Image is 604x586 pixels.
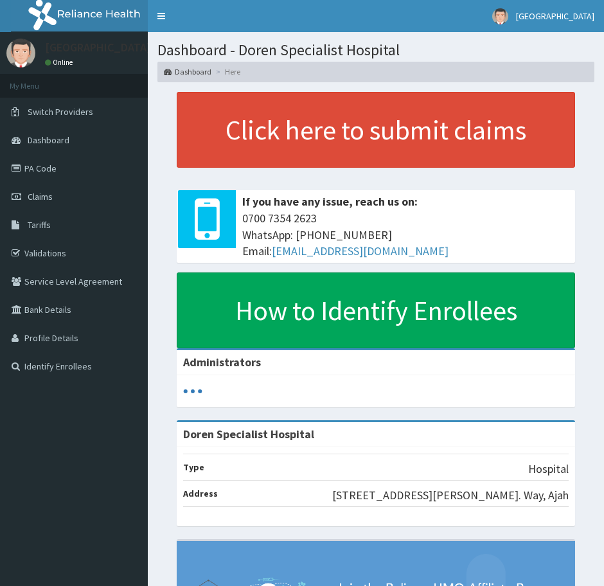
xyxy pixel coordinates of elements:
[28,134,69,146] span: Dashboard
[6,39,35,67] img: User Image
[213,66,240,77] li: Here
[183,461,204,473] b: Type
[164,66,211,77] a: Dashboard
[177,92,575,168] a: Click here to submit claims
[242,210,569,260] span: 0700 7354 2623 WhatsApp: [PHONE_NUMBER] Email:
[183,355,261,369] b: Administrators
[28,191,53,202] span: Claims
[492,8,508,24] img: User Image
[516,10,594,22] span: [GEOGRAPHIC_DATA]
[28,219,51,231] span: Tariffs
[272,244,449,258] a: [EMAIL_ADDRESS][DOMAIN_NAME]
[157,42,594,58] h1: Dashboard - Doren Specialist Hospital
[242,194,418,209] b: If you have any issue, reach us on:
[183,488,218,499] b: Address
[45,58,76,67] a: Online
[45,42,151,53] p: [GEOGRAPHIC_DATA]
[177,272,575,348] a: How to Identify Enrollees
[332,487,569,504] p: [STREET_ADDRESS][PERSON_NAME]. Way, Ajah
[183,382,202,401] svg: audio-loading
[28,106,93,118] span: Switch Providers
[183,427,314,441] strong: Doren Specialist Hospital
[528,461,569,477] p: Hospital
